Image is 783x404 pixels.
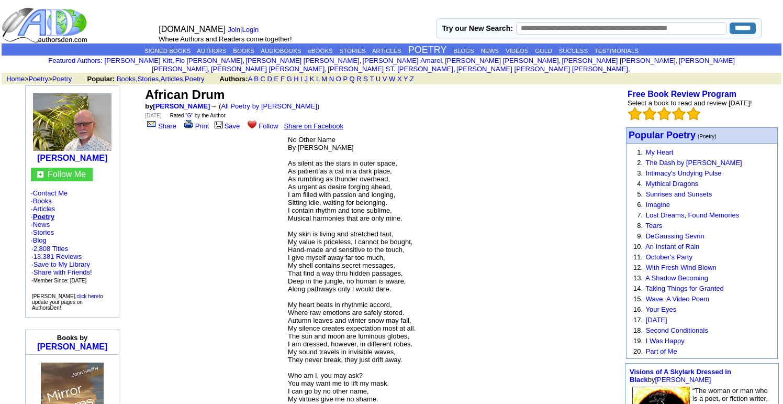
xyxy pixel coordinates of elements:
[308,48,332,54] a: eBOOKS
[159,35,292,43] font: Where Authors and Readers come together!
[174,58,175,64] font: i
[6,75,25,83] a: Home
[336,75,341,83] a: O
[182,122,209,130] a: Print
[31,260,92,284] font: · · ·
[33,268,92,276] a: Share with Friends!
[48,57,102,64] font: :
[637,222,643,230] font: 8.
[144,48,191,54] a: SIGNED BOOKS
[633,253,643,261] font: 11.
[33,93,111,151] img: 1363.jpg
[637,148,643,156] font: 1.
[383,75,387,83] a: V
[363,57,442,64] a: [PERSON_NAME] Amarel
[33,221,50,228] a: News
[444,58,445,64] font: i
[645,274,708,282] a: A Shadow Becoming
[210,102,319,110] font: → ( )
[637,190,643,198] font: 5.
[633,347,643,355] font: 20.
[646,316,667,324] a: [DATE]
[340,48,366,54] a: STORIES
[187,113,192,118] a: G
[267,75,272,83] a: D
[363,75,368,83] a: S
[185,75,205,83] a: Poetry
[197,48,226,54] a: AUTHORS
[561,58,562,64] font: i
[170,113,227,118] font: Rated " " by the Author.
[633,337,643,345] font: 19.
[159,25,226,34] font: [DOMAIN_NAME]
[33,189,68,197] a: Contact Me
[145,122,176,130] a: Share
[32,293,103,311] font: [PERSON_NAME], to update your pages on AuthorsDen!
[343,75,348,83] a: P
[637,201,643,209] font: 6.
[33,197,52,205] a: Books
[153,102,210,110] a: [PERSON_NAME]
[245,122,278,130] a: Follow
[646,211,739,219] a: Lost Dreams, Found Memories
[637,180,643,188] font: 4.
[274,75,279,83] a: E
[370,75,374,83] a: T
[630,368,731,384] font: by
[481,48,499,54] a: NEWS
[33,278,87,283] font: Member Since: [DATE]
[646,201,670,209] a: Imagine
[657,107,671,121] img: bigemptystars.png
[87,75,115,83] b: Popular:
[310,75,315,83] a: K
[629,131,696,140] a: Popular Poetry
[372,48,401,54] a: ARTICLES
[633,316,643,324] font: 17.
[633,295,643,303] font: 15.
[329,75,334,83] a: N
[559,48,588,54] a: SUCCESS
[316,75,320,83] a: L
[645,243,699,250] a: An Instant of Rain
[33,260,90,268] a: Save to My Library
[242,26,259,34] a: Login
[633,326,643,334] font: 18.
[629,130,696,140] font: Popular Poetry
[646,232,704,240] a: DeGaussing Sevrin
[87,75,424,83] font: , , ,
[672,107,686,121] img: bigemptystars.png
[31,189,114,285] font: · · · · · · ·
[48,170,86,179] a: Follow Me
[645,159,742,167] a: The Dash by [PERSON_NAME]
[152,57,735,73] a: [PERSON_NAME] [PERSON_NAME]
[633,274,643,282] font: 13.
[213,122,240,130] a: Save
[29,75,49,83] a: Poetry
[628,90,736,99] a: Free Book Review Program
[350,75,355,83] a: Q
[221,102,317,110] a: All Poetry by [PERSON_NAME]
[37,342,107,351] a: [PERSON_NAME]
[105,57,735,73] font: , , , , , , , , , ,
[645,285,723,292] a: Taking Things for Granted
[33,253,82,260] a: 13,381 Reviews
[404,75,408,83] a: Y
[254,75,259,83] a: B
[506,48,528,54] a: VIDEOS
[445,57,558,64] a: [PERSON_NAME] [PERSON_NAME]
[376,75,381,83] a: U
[397,75,402,83] a: X
[71,357,72,361] img: shim.gif
[646,180,698,188] a: Mythical Dragons
[261,48,301,54] a: AUDIOBOOKS
[105,57,172,64] a: [PERSON_NAME] Kitt
[72,357,73,361] img: shim.gif
[147,120,156,128] img: share_page.gif
[628,99,752,107] font: Select a book to read and review [DATE]!
[145,113,161,118] font: [DATE]
[228,26,240,34] a: Join
[321,75,327,83] a: M
[328,65,453,73] a: [PERSON_NAME] ST. [PERSON_NAME]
